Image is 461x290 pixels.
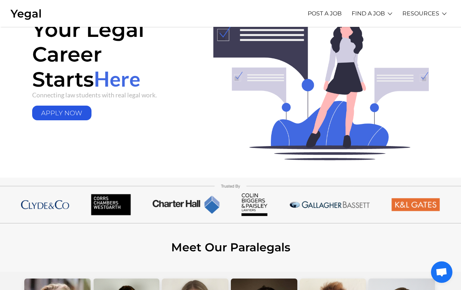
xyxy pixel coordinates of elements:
[202,17,429,160] img: header-img
[352,4,385,23] a: FIND A JOB
[32,106,91,120] a: APPLY NOW
[32,17,191,91] h1: Your Legal Career Starts
[32,91,191,99] p: Connecting law students with real legal work.
[94,66,140,91] span: Here
[402,4,439,23] a: RESOURCES
[431,261,452,283] a: Open chat
[308,4,342,23] a: POST A JOB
